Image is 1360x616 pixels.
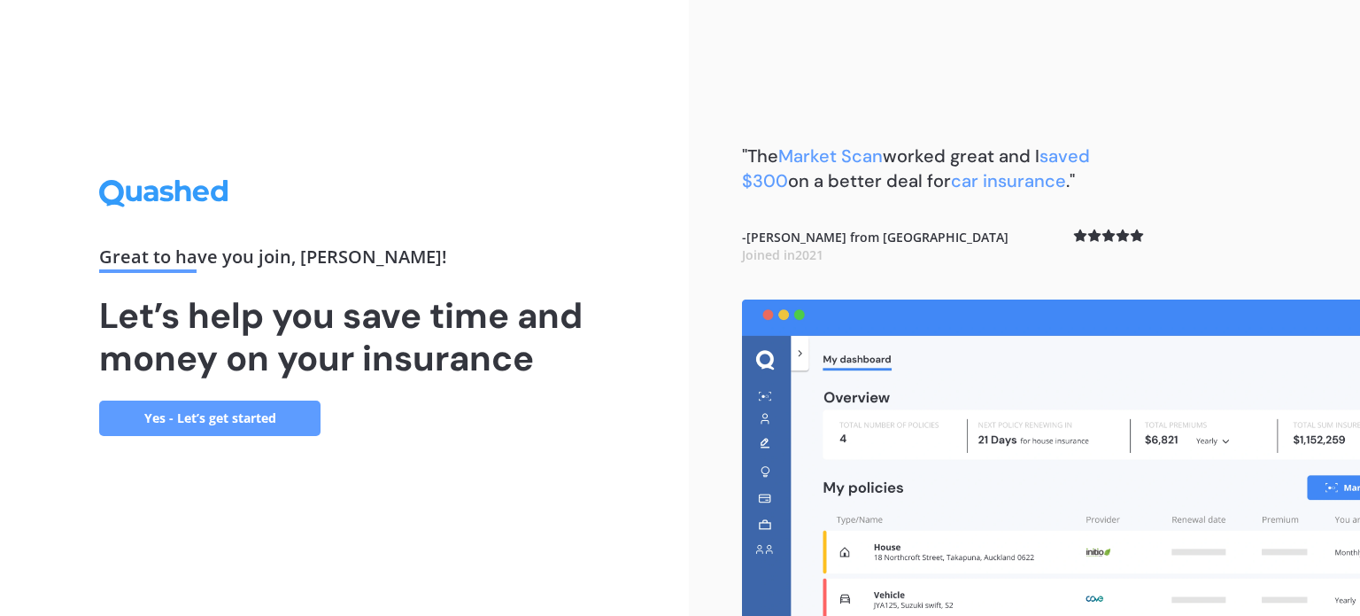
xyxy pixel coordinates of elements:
span: saved $300 [742,144,1090,192]
img: dashboard.webp [742,300,1360,616]
span: car insurance [951,169,1066,192]
span: Joined in 2021 [742,246,823,263]
b: - [PERSON_NAME] from [GEOGRAPHIC_DATA] [742,229,1008,263]
a: Yes - Let’s get started [99,401,321,436]
span: Market Scan [778,144,883,168]
div: Great to have you join , [PERSON_NAME] ! [99,248,590,273]
h1: Let’s help you save time and money on your insurance [99,294,590,379]
b: "The worked great and I on a better deal for ." [742,144,1090,192]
